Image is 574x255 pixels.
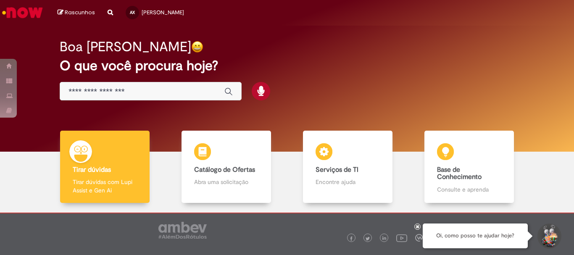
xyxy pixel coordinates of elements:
img: ServiceNow [1,4,44,21]
span: [PERSON_NAME] [142,9,184,16]
a: Base de Conhecimento Consulte e aprenda [408,131,530,203]
b: Catálogo de Ofertas [194,166,255,174]
img: logo_footer_linkedin.png [382,236,387,241]
img: logo_footer_youtube.png [396,232,407,243]
p: Consulte e aprenda [437,185,501,194]
a: Rascunhos [58,9,95,17]
img: happy-face.png [191,41,203,53]
div: Oi, como posso te ajudar hoje? [423,223,528,248]
span: Rascunhos [65,8,95,16]
a: Tirar dúvidas Tirar dúvidas com Lupi Assist e Gen Ai [44,131,166,203]
img: logo_footer_workplace.png [415,234,423,242]
h2: O que você procura hoje? [60,58,514,73]
h2: Boa [PERSON_NAME] [60,39,191,54]
img: logo_footer_twitter.png [366,237,370,241]
img: logo_footer_facebook.png [349,237,353,241]
button: Iniciar Conversa de Suporte [536,223,561,249]
p: Tirar dúvidas com Lupi Assist e Gen Ai [73,178,137,195]
b: Serviços de TI [316,166,358,174]
p: Abra uma solicitação [194,178,258,186]
b: Tirar dúvidas [73,166,111,174]
a: Catálogo de Ofertas Abra uma solicitação [166,131,287,203]
b: Base de Conhecimento [437,166,482,181]
p: Encontre ajuda [316,178,379,186]
a: Serviços de TI Encontre ajuda [287,131,408,203]
span: AX [130,10,135,15]
img: logo_footer_ambev_rotulo_gray.png [158,222,207,239]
